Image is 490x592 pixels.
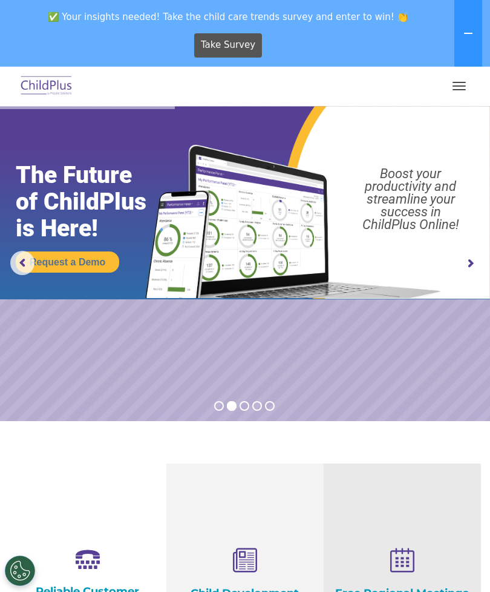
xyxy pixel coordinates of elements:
span: Take Survey [201,35,255,56]
rs-layer: The Future of ChildPlus is Here! [16,162,172,242]
img: ChildPlus by Procare Solutions [18,72,75,101]
a: Request a Demo [16,251,119,273]
rs-layer: Boost your productivity and streamline your success in ChildPlus Online! [338,167,483,231]
span: ✅ Your insights needed! Take the child care trends survey and enter to win! 👏 [5,5,452,28]
button: Cookies Settings [5,556,35,586]
a: Take Survey [194,33,263,58]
